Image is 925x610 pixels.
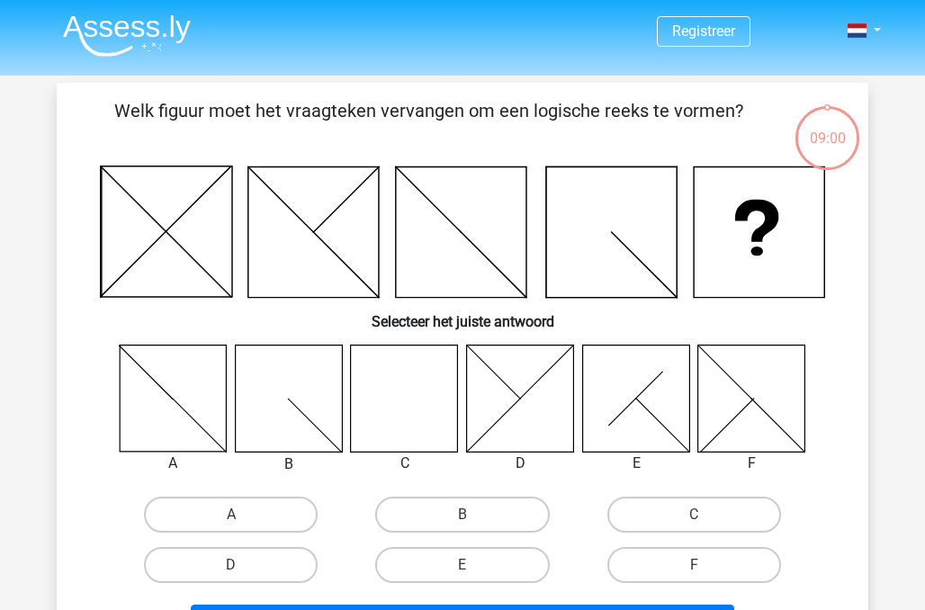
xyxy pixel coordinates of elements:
label: A [144,497,318,533]
label: F [607,547,781,583]
label: D [144,547,318,583]
img: Assessly [63,14,191,57]
p: Welk figuur moet het vraagteken vervangen om een logische reeks te vormen? [85,97,772,151]
div: 09:00 [794,104,861,149]
div: B [221,453,357,475]
label: E [375,547,549,583]
div: D [453,453,588,474]
div: A [105,453,241,474]
div: E [569,453,705,474]
h6: Selecteer het juiste antwoord [85,299,840,330]
div: F [684,453,820,474]
div: C [337,453,472,474]
label: C [607,497,781,533]
label: B [375,497,549,533]
a: Registreer [672,22,735,40]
